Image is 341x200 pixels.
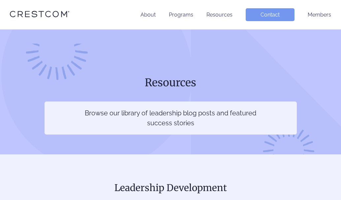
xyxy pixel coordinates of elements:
[84,108,257,128] p: Browse our library of leadership blog posts and featured success stories
[140,12,156,18] a: About
[169,12,193,18] a: Programs
[308,12,331,18] a: Members
[206,12,232,18] a: Resources
[45,76,297,90] h1: Resources
[10,181,331,195] h2: Leadership Development
[246,8,294,21] a: Contact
